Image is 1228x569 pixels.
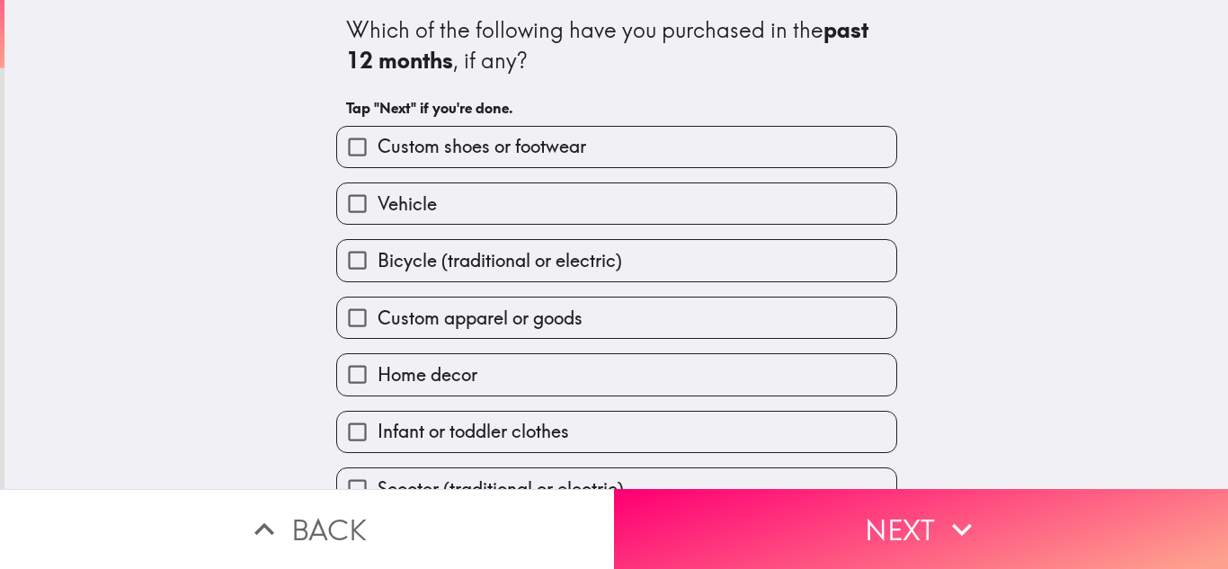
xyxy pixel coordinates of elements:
[337,298,896,338] button: Custom apparel or goods
[346,15,887,76] div: Which of the following have you purchased in the , if any?
[378,248,622,273] span: Bicycle (traditional or electric)
[378,419,569,444] span: Infant or toddler clothes
[378,306,583,331] span: Custom apparel or goods
[337,127,896,167] button: Custom shoes or footwear
[346,16,874,74] b: past 12 months
[337,183,896,224] button: Vehicle
[337,240,896,280] button: Bicycle (traditional or electric)
[378,191,437,217] span: Vehicle
[614,489,1228,569] button: Next
[378,476,624,502] span: Scooter (traditional or electric)
[337,354,896,395] button: Home decor
[346,98,887,118] h6: Tap "Next" if you're done.
[337,412,896,452] button: Infant or toddler clothes
[378,362,477,387] span: Home decor
[337,468,896,509] button: Scooter (traditional or electric)
[378,134,586,159] span: Custom shoes or footwear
